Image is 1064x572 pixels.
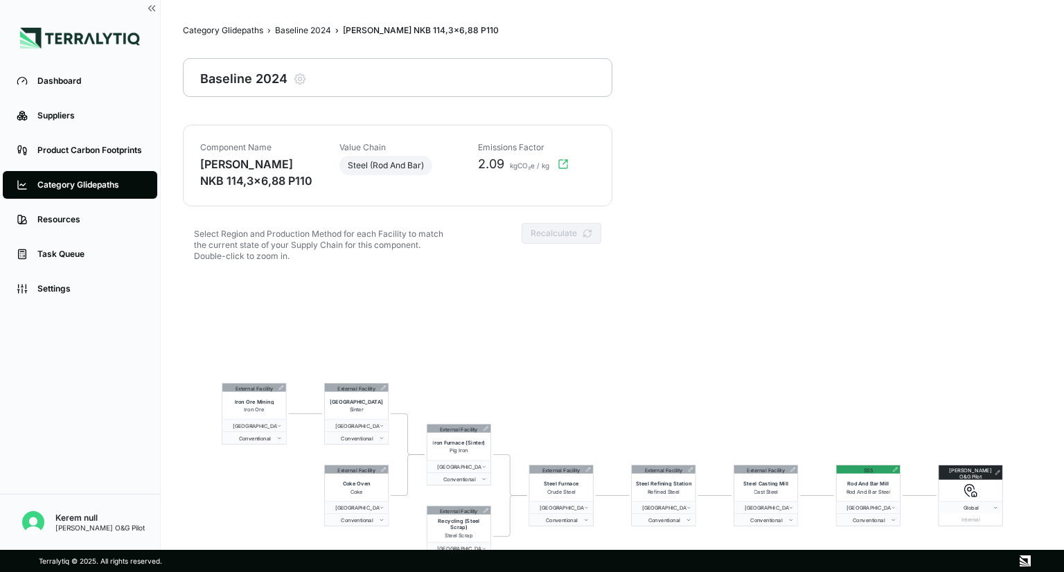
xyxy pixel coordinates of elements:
span: Steel Furnace [544,480,579,486]
span: Recycling (Steel Scrap) [429,518,489,530]
button: Conventional [427,472,491,485]
g: Edge from 5 to 6 [493,496,527,537]
div: Component Name [200,142,317,153]
div: External FacilityIron Ore MiningIron Ore [GEOGRAPHIC_DATA] Conventional [222,383,286,445]
button: Conventional [325,431,389,444]
span: Ukraine [227,422,277,429]
button: [GEOGRAPHIC_DATA] [427,542,491,555]
span: Iron Ore [244,406,265,413]
button: [GEOGRAPHIC_DATA] [222,419,286,431]
button: [GEOGRAPHIC_DATA] [632,501,695,514]
span: Rod And Bar Steel [846,488,891,494]
span: conventional [329,517,379,523]
div: Value Chain [339,142,456,153]
div: External Facility [236,384,274,392]
g: Edge from 2 to 4 [391,413,425,454]
span: Rod And Bar Mill [847,480,889,486]
span: Cast Steel [754,488,778,494]
div: External Facility [440,506,478,515]
button: [GEOGRAPHIC_DATA] [734,501,798,514]
div: Category Glidepaths [37,179,143,190]
span: Ukraine [636,504,686,510]
div: External Facility [542,465,580,474]
img: Kerem [22,511,44,533]
div: Kerem null [55,512,145,524]
div: Task Queue [37,249,143,260]
button: Conventional [632,513,695,526]
span: › [267,25,271,36]
span: Steel Scrap [445,533,472,539]
div: External FacilityIron Furnace (Sinter)Pig Iron [GEOGRAPHIC_DATA] Conventional [427,424,491,485]
div: Settings [37,283,143,294]
div: [PERSON_NAME] NKB 114,3x6,88 P110 [200,156,317,189]
span: Sinter [350,406,364,413]
span: conventional [329,435,379,441]
div: External Facility [337,465,375,474]
span: conventional [636,517,686,523]
span: kgCO₂e / kg [507,161,549,172]
span: Ukraine [533,504,584,510]
g: Edge from 3 to 4 [391,454,425,495]
span: Pig Iron [450,447,468,454]
div: Internal [939,513,1002,526]
div: Emissions Factor [478,142,595,153]
span: 2.09 [478,156,504,172]
span: conventional [840,517,890,523]
span: Iron Furnace (Sinter) [432,439,485,445]
div: [PERSON_NAME] O&G Pilot [55,524,145,532]
div: [PERSON_NAME] O&G Pilot Global Internal [939,465,1003,526]
div: [PERSON_NAME] O&G Pilot [948,465,993,480]
span: [PERSON_NAME] NKB 114,3x6,88 P110 [343,25,499,36]
div: SS5Rod And Bar MillRod And Bar Steel [GEOGRAPHIC_DATA] Conventional [836,465,901,526]
span: conventional [533,517,583,523]
div: External Facility [440,424,478,433]
div: SS5 [864,465,873,474]
div: External Facility [747,465,785,474]
button: [GEOGRAPHIC_DATA] [529,501,593,514]
button: Conventional [529,513,593,526]
button: Global [939,501,1002,514]
div: External Facility [645,465,683,474]
button: [GEOGRAPHIC_DATA] [837,501,901,514]
div: Dashboard [37,75,143,87]
span: Steel Refining Station [636,480,692,486]
div: External FacilityRecycling (Steel Scrap)Steel Scrap [GEOGRAPHIC_DATA] [427,506,491,567]
span: Ukraine [738,504,789,510]
button: Conventional [222,431,286,444]
div: External Facility [337,384,375,392]
span: conventional [431,476,481,482]
div: External FacilitySteel Refining StationRefined Steel [GEOGRAPHIC_DATA] Conventional [631,465,695,526]
div: External FacilitySteel Casting MillCast Steel [GEOGRAPHIC_DATA] Conventional [734,465,798,526]
div: External FacilitySteel FurnaceCrude Steel [GEOGRAPHIC_DATA] Conventional [529,465,594,526]
span: [GEOGRAPHIC_DATA] [330,398,383,404]
span: conventional [227,435,276,441]
button: [GEOGRAPHIC_DATA] [427,461,491,473]
span: Ukraine [431,463,481,470]
span: Ukraine [329,422,380,429]
button: Conventional [325,513,389,526]
span: Global [943,504,993,510]
span: Steel Casting Mill [743,480,788,486]
div: Product Carbon Footprints [37,145,143,156]
button: Conventional [837,513,901,526]
span: Iron Ore Mining [235,398,274,404]
div: External FacilityCoke OvenCoke [GEOGRAPHIC_DATA] Conventional [324,465,389,526]
span: Coke Oven [343,480,371,486]
span: Steel (Rod And Bar) [348,160,424,171]
div: External Facility[GEOGRAPHIC_DATA]Sinter [GEOGRAPHIC_DATA] Conventional [324,383,389,445]
div: Baseline 2024 [200,68,287,87]
img: Logo [20,28,140,48]
span: Ukraine [329,504,380,510]
button: [GEOGRAPHIC_DATA] [325,501,389,514]
button: Conventional [734,513,798,526]
span: Ukraine [431,546,481,552]
div: Suppliers [37,110,143,121]
a: Baseline 2024 [275,25,331,36]
span: › [335,25,339,36]
button: Open user button [17,506,50,539]
span: Ukraine [840,504,891,510]
span: Crude Steel [547,488,576,494]
a: Category Glidepaths [183,25,263,36]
